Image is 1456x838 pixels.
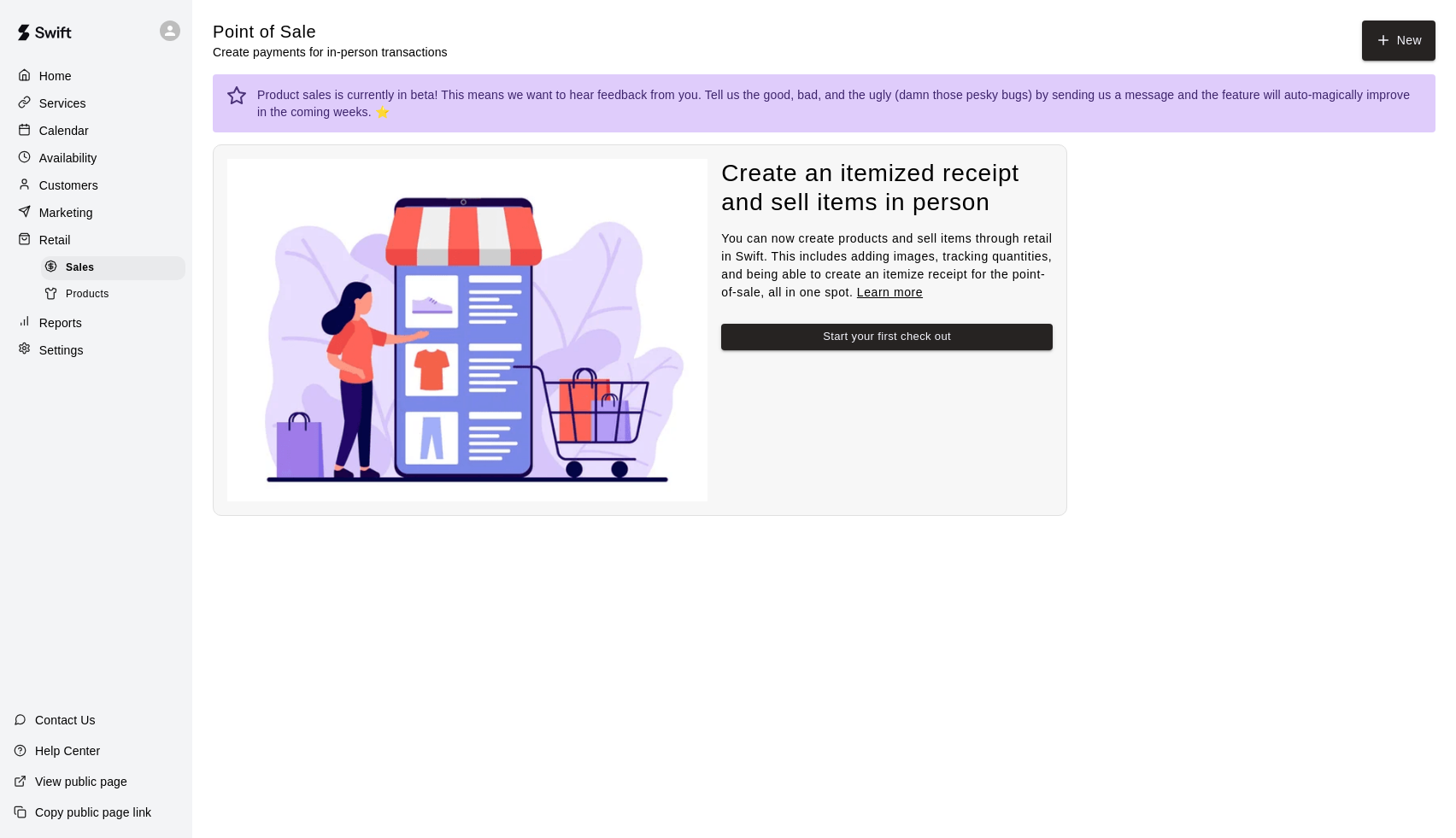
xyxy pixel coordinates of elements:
button: New [1362,21,1435,61]
p: Contact Us [35,712,96,729]
a: Services [14,91,179,116]
a: Reports [14,310,179,336]
div: Product sales is currently in beta! This means we want to hear feedback from you. Tell us the goo... [257,79,1422,127]
p: Customers [39,177,98,194]
a: Home [14,63,179,89]
a: sending us a message [1052,88,1174,102]
a: Availability [14,145,179,171]
span: Products [66,286,109,303]
div: Products [41,283,185,307]
a: Calendar [14,118,179,144]
p: Reports [39,314,82,331]
p: Settings [39,342,84,359]
a: Customers [14,173,179,198]
p: Retail [39,231,71,249]
img: Nothing to see here [227,159,707,502]
a: Learn more [857,285,923,299]
a: Products [41,281,192,308]
h5: Point of Sale [213,21,448,44]
p: Availability [39,149,97,167]
span: Sales [66,260,94,277]
div: Sales [41,256,185,280]
p: Help Center [35,742,100,759]
p: Services [39,95,86,112]
p: Marketing [39,204,93,221]
h4: Create an itemized receipt and sell items in person [721,159,1053,218]
button: Start your first check out [721,324,1053,350]
a: Settings [14,337,179,363]
p: Copy public page link [35,804,151,821]
p: Home [39,67,72,85]
a: Marketing [14,200,179,226]
p: View public page [35,773,127,790]
p: Calendar [39,122,89,139]
a: Retail [14,227,179,253]
p: Create payments for in-person transactions [213,44,448,61]
span: You can now create products and sell items through retail in Swift. This includes adding images, ... [721,231,1052,299]
a: Sales [41,255,192,281]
